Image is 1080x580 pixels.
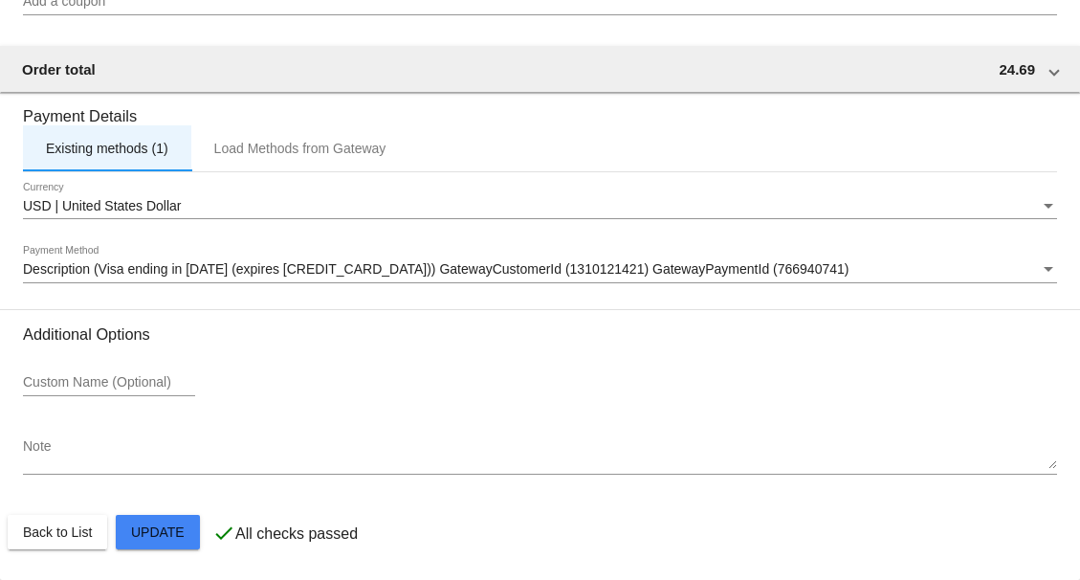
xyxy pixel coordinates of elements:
mat-select: Payment Method [23,262,1057,278]
div: Load Methods from Gateway [214,141,386,156]
p: All checks passed [235,525,358,543]
button: Update [116,515,200,549]
span: Back to List [23,524,92,540]
h3: Additional Options [23,325,1057,344]
input: Custom Name (Optional) [23,375,195,390]
span: Update [131,524,185,540]
div: Existing methods (1) [46,141,168,156]
span: Description (Visa ending in [DATE] (expires [CREDIT_CARD_DATA])) GatewayCustomerId (1310121421) G... [23,261,849,277]
span: 24.69 [999,61,1035,78]
button: Back to List [8,515,107,549]
span: Order total [22,61,96,78]
h3: Payment Details [23,93,1057,125]
mat-select: Currency [23,199,1057,214]
mat-icon: check [212,522,235,545]
span: USD | United States Dollar [23,198,181,213]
